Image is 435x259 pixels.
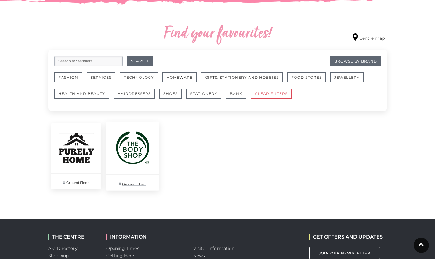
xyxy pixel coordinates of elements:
[159,89,182,99] button: Shoes
[48,234,97,240] h2: THE CENTRE
[330,72,368,89] a: Jewellery
[330,72,364,82] button: Jewellery
[48,246,77,251] a: A-Z Directory
[159,89,186,105] a: Shoes
[51,123,102,173] img: Purley Home at Festival Place
[287,72,326,82] button: Food Stores
[106,175,159,190] p: Ground Floor
[309,234,383,240] h2: GET OFFERS AND UPDATES
[106,253,134,258] a: Getting Here
[114,89,155,99] button: Hairdressers
[201,72,287,89] a: Gifts, Stationery and Hobbies
[87,72,120,89] a: Services
[162,72,201,89] a: Homeware
[127,56,153,66] button: Search
[120,72,158,82] button: Technology
[54,89,109,99] button: Health and Beauty
[309,247,380,259] a: Join Our Newsletter
[54,72,87,89] a: Fashion
[54,56,123,66] input: Search for retailers
[114,89,159,105] a: Hairdressers
[353,33,385,42] a: Centre map
[103,118,162,194] a: Ground Floor
[48,253,69,258] a: Shopping
[251,89,296,105] a: CLEAR FILTERS
[120,72,162,89] a: Technology
[226,89,251,105] a: Bank
[193,246,235,251] a: Visitor information
[106,24,329,44] h2: Find your favourites!
[54,89,114,105] a: Health and Beauty
[226,89,246,99] button: Bank
[87,72,115,82] button: Services
[106,246,139,251] a: Opening Times
[106,234,184,240] h2: INFORMATION
[186,89,226,105] a: Stationery
[54,72,82,82] button: Fashion
[48,120,105,192] a: Purley Home at Festival Place Ground Floor
[201,72,283,82] button: Gifts, Stationery and Hobbies
[51,174,102,189] p: Ground Floor
[193,253,205,258] a: News
[186,89,221,99] button: Stationery
[251,89,292,99] button: CLEAR FILTERS
[330,56,381,66] a: Browse By Brand
[162,72,197,82] button: Homeware
[287,72,330,89] a: Food Stores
